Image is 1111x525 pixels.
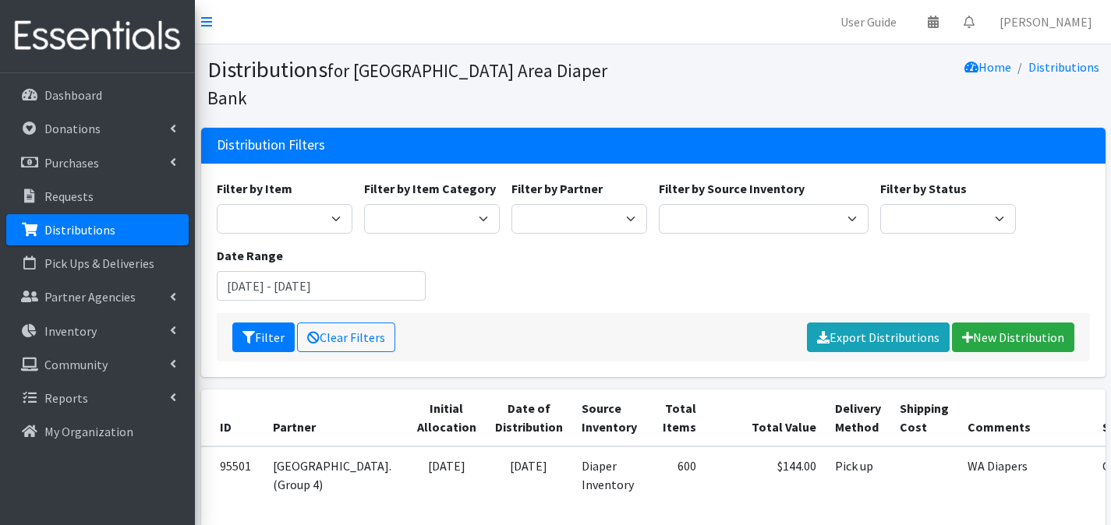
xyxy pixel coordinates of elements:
a: Purchases [6,147,189,178]
label: Date Range [217,246,283,265]
h1: Distributions [207,56,648,110]
p: My Organization [44,424,133,439]
small: for [GEOGRAPHIC_DATA] Area Diaper Bank [207,59,607,109]
a: Donations [6,113,189,144]
p: Requests [44,189,94,204]
th: ID [201,389,264,446]
p: Distributions [44,222,115,238]
label: Filter by Status [880,179,967,198]
h3: Distribution Filters [217,137,325,153]
p: Donations [44,121,101,136]
th: Source Inventory [572,389,646,446]
a: Clear Filters [297,322,395,352]
label: Filter by Partner [511,179,603,198]
button: Filter [232,322,295,352]
a: My Organization [6,416,189,447]
a: Partner Agencies [6,281,189,312]
th: Total Items [646,389,706,446]
a: [PERSON_NAME] [987,6,1105,37]
input: January 1, 2011 - December 31, 2011 [217,271,426,301]
a: Distributions [1028,59,1099,75]
p: Partner Agencies [44,289,136,305]
p: Community [44,357,108,372]
th: Shipping Cost [890,389,958,446]
th: Initial Allocation [408,389,486,446]
p: Pick Ups & Deliveries [44,255,154,271]
a: Distributions [6,214,189,245]
a: Dashboard [6,79,189,111]
th: Partner [264,389,408,446]
th: Total Value [706,389,826,446]
label: Filter by Source Inventory [659,179,805,198]
p: Purchases [44,155,99,171]
th: Delivery Method [826,389,890,446]
a: Inventory [6,315,189,347]
th: Comments [958,389,1093,446]
a: Community [6,349,189,380]
p: Inventory [44,323,97,339]
label: Filter by Item Category [364,179,496,198]
p: Reports [44,390,88,406]
a: Reports [6,382,189,414]
a: User Guide [828,6,909,37]
a: Home [964,59,1011,75]
a: New Distribution [952,322,1074,352]
a: Export Distributions [807,322,950,352]
a: Pick Ups & Deliveries [6,248,189,279]
p: Dashboard [44,87,102,103]
label: Filter by Item [217,179,292,198]
th: Date of Distribution [486,389,572,446]
img: HumanEssentials [6,10,189,62]
a: Requests [6,181,189,212]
